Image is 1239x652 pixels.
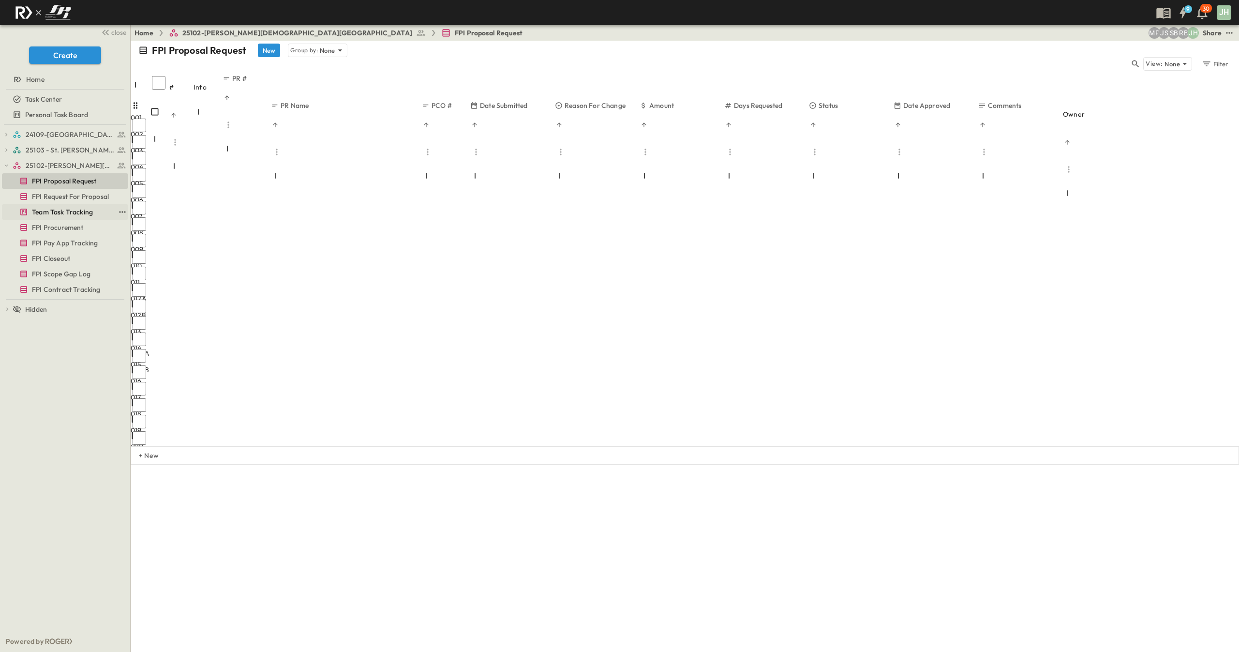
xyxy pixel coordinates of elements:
[152,76,165,90] input: Select all rows
[32,285,101,294] span: FPI Contract Tracking
[32,238,98,248] span: FPI Pay App Tracking
[32,176,96,186] span: FPI Proposal Request
[169,74,194,101] div: #
[133,316,146,330] input: Select row
[133,234,146,247] input: Select row
[133,250,146,264] input: Select row
[117,206,128,218] button: test
[13,143,126,157] a: 25103 - St. [PERSON_NAME] Phase 2
[29,46,101,64] button: Create
[12,2,75,23] img: c8d7d1ed905e502e8f77bf7063faec64e13b34fdb1f2bdd94b0e311fc34f8000.png
[194,74,223,101] div: Info
[32,192,109,201] span: FPI Request For Proposal
[2,189,128,204] div: FPI Request For Proposaltest
[133,201,146,214] input: Select row
[1224,27,1235,39] button: test
[1198,57,1231,71] button: Filter
[26,161,114,170] span: 25102-Christ The Redeemer Anglican Church
[320,45,335,55] p: None
[1203,5,1209,13] p: 30
[2,252,126,265] a: FPI Closeout
[97,25,128,39] button: close
[2,173,128,189] div: FPI Proposal Requesttest
[2,220,128,235] div: FPI Procurementtest
[25,304,47,314] span: Hidden
[1201,59,1229,69] div: Filter
[26,145,114,155] span: 25103 - St. [PERSON_NAME] Phase 2
[2,251,128,266] div: FPI Closeouttest
[1216,4,1232,21] button: JH
[1186,5,1190,13] h6: 9
[2,127,128,142] div: 24109-St. Teresa of Calcutta Parish Halltest
[131,113,150,122] div: 001
[441,28,522,38] a: FPI Proposal Request
[1217,5,1231,20] div: JH
[2,142,128,158] div: 25103 - St. [PERSON_NAME] Phase 2test
[133,283,146,297] input: Select row
[2,205,115,219] a: Team Task Tracking
[2,190,126,203] a: FPI Request For Proposal
[455,28,522,38] span: FPI Proposal Request
[133,333,146,346] input: Select row
[133,382,146,395] input: Select row
[2,235,128,251] div: FPI Pay App Trackingtest
[32,223,84,232] span: FPI Procurement
[2,282,128,297] div: FPI Contract Trackingtest
[1164,59,1180,69] p: None
[26,130,114,139] span: 24109-St. Teresa of Calcutta Parish Hall
[1168,27,1179,39] div: Sterling Barnett (sterling@fpibuilders.com)
[133,152,146,165] input: Select row
[2,108,126,121] a: Personal Task Board
[2,174,126,188] a: FPI Proposal Request
[25,94,62,104] span: Task Center
[133,135,146,149] input: Select row
[2,236,126,250] a: FPI Pay App Tracking
[133,119,146,132] input: Select row
[32,254,70,263] span: FPI Closeout
[152,44,246,57] p: FPI Proposal Request
[2,267,126,281] a: FPI Scope Gap Log
[2,73,126,86] a: Home
[26,75,45,84] span: Home
[290,45,318,55] p: Group by:
[133,184,146,198] input: Select row
[134,28,528,38] nav: breadcrumbs
[133,300,146,313] input: Select row
[139,451,145,460] p: + New
[2,283,126,296] a: FPI Contract Tracking
[133,398,146,412] input: Select row
[1149,27,1160,39] div: Monica Pruteanu (mpruteanu@fpibuilders.com)
[32,269,90,279] span: FPI Scope Gap Log
[1178,27,1189,39] div: Regina Barnett (rbarnett@fpibuilders.com)
[1203,28,1222,38] div: Share
[2,204,128,220] div: Team Task Trackingtest
[25,110,88,120] span: Personal Task Board
[1158,27,1170,39] div: Jesse Sullivan (jsullivan@fpibuilders.com)
[169,28,426,38] a: 25102-[PERSON_NAME][DEMOGRAPHIC_DATA][GEOGRAPHIC_DATA]
[133,217,146,231] input: Select row
[111,28,126,37] span: close
[133,349,146,363] input: Select row
[2,266,128,282] div: FPI Scope Gap Logtest
[1187,27,1199,39] div: Jose Hurtado (jhurtado@fpibuilders.com)
[258,44,280,57] button: New
[133,168,146,182] input: Select row
[182,28,412,38] span: 25102-[PERSON_NAME][DEMOGRAPHIC_DATA][GEOGRAPHIC_DATA]
[223,93,231,102] button: Sort
[232,74,247,83] p: PR #
[2,107,128,122] div: Personal Task Boardtest
[2,158,128,173] div: 25102-Christ The Redeemer Anglican Churchtest
[13,159,126,172] a: 25102-Christ The Redeemer Anglican Church
[13,128,126,141] a: 24109-St. Teresa of Calcutta Parish Hall
[2,221,126,234] a: FPI Procurement
[2,92,126,106] a: Task Center
[32,207,93,217] span: Team Task Tracking
[1146,59,1163,69] p: View:
[133,431,146,445] input: Select row
[134,28,153,38] a: Home
[133,267,146,280] input: Select row
[133,415,146,428] input: Select row
[1173,4,1193,21] button: 9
